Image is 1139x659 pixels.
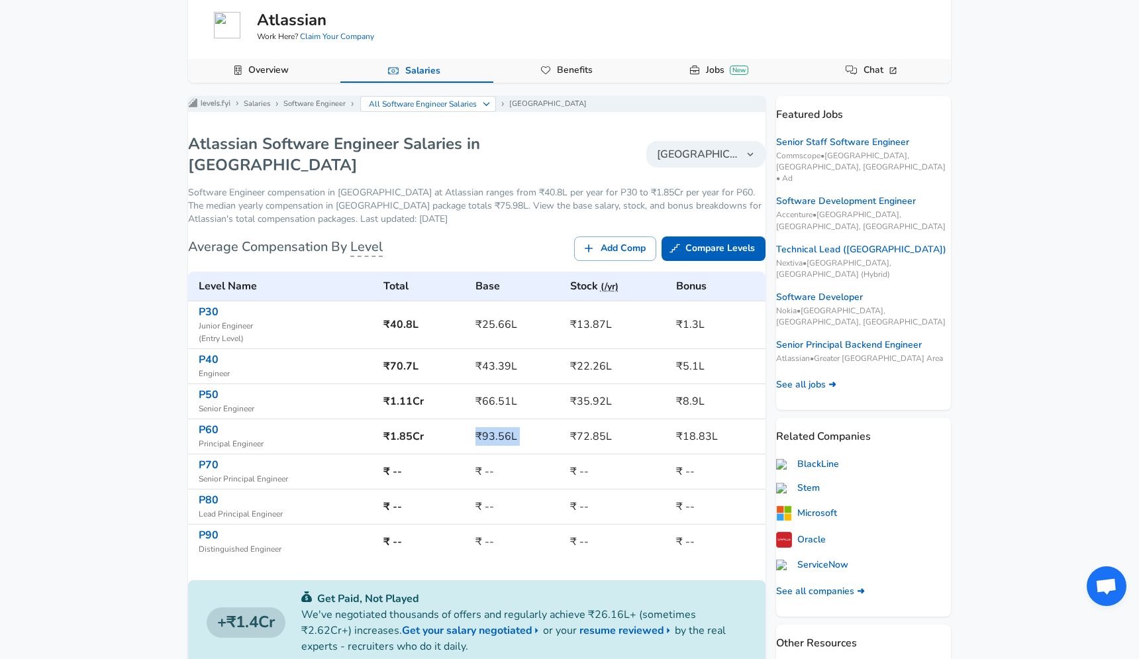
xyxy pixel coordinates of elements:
[383,427,465,446] h6: ₹1.85Cr
[475,427,560,446] h6: ₹93.56L
[383,392,465,411] h6: ₹1.11Cr
[383,497,465,516] h6: ₹ --
[199,458,219,472] a: P70
[283,99,346,109] a: Software Engineer
[188,59,951,83] div: Company Data Navigation
[475,315,560,334] h6: ₹25.66L
[1087,566,1126,606] div: Open chat
[574,236,656,261] a: Add Comp
[776,209,951,232] span: Accenture • [GEOGRAPHIC_DATA], [GEOGRAPHIC_DATA], [GEOGRAPHIC_DATA]
[188,133,585,176] h1: Atlassian Software Engineer Salaries in [GEOGRAPHIC_DATA]
[776,195,916,208] a: Software Development Engineer
[570,532,666,551] h6: ₹ --
[199,387,219,402] a: P50
[199,493,219,507] a: P80
[776,243,946,256] a: Technical Lead ([GEOGRAPHIC_DATA])
[475,532,560,551] h6: ₹ --
[570,357,666,376] h6: ₹22.26L
[676,462,760,481] h6: ₹ --
[188,272,766,559] table: Atlassian's Software Engineer levels
[369,98,477,110] p: All Software Engineer Salaries
[776,482,820,495] a: Stem
[400,60,446,82] a: Salaries
[676,497,760,516] h6: ₹ --
[475,392,560,411] h6: ₹66.51L
[383,532,465,551] h6: ₹ --
[858,59,904,81] a: Chat
[776,353,951,364] span: Atlassian • Greater [GEOGRAPHIC_DATA] Area
[730,66,748,75] div: New
[214,12,240,38] img: atlassian.com
[475,357,560,376] h6: ₹43.39L
[300,31,374,42] a: Claim Your Company
[383,315,465,334] h6: ₹40.8L
[301,591,312,602] img: svg+xml;base64,PHN2ZyB4bWxucz0iaHR0cDovL3d3dy53My5vcmcvMjAwMC9zdmciIGZpbGw9IiMwYzU0NjAiIHZpZXdCb3...
[552,59,598,81] a: Benefits
[776,560,792,570] img: servicenow.com
[199,368,373,381] span: Engineer
[475,497,560,516] h6: ₹ --
[199,438,373,451] span: Principal Engineer
[776,505,837,521] a: Microsoft
[188,236,383,258] h6: Average Compensation By
[570,392,666,411] h6: ₹35.92L
[188,186,766,226] p: Software Engineer compensation in [GEOGRAPHIC_DATA] at Atlassian ranges from ₹40.8L per year for ...
[776,458,839,471] a: BlackLine
[207,607,285,638] a: ₹1.4Cr
[199,277,373,295] h6: Level Name
[570,497,666,516] h6: ₹ --
[199,423,219,437] a: P60
[646,141,766,168] button: [GEOGRAPHIC_DATA]
[301,607,747,654] p: We've negotiated thousands of offers and regularly achieve ₹26.16L+ (sometimes ₹2.62Cr+) increase...
[776,96,951,123] p: Featured Jobs
[199,320,373,333] span: Junior Engineer
[383,462,465,481] h6: ₹ --
[257,31,374,42] span: Work Here?
[475,462,560,481] h6: ₹ --
[776,505,792,521] img: microsoftlogo.png
[601,279,619,295] button: (/yr)
[676,315,760,334] h6: ₹1.3L
[199,403,373,416] span: Senior Engineer
[475,277,560,295] h6: Base
[383,277,465,295] h6: Total
[776,532,792,548] img: 3gmaNiX.png
[676,357,760,376] h6: ₹5.1L
[776,625,951,651] p: Other Resources
[570,427,666,446] h6: ₹72.85L
[199,528,219,542] a: P90
[301,591,747,607] p: Get Paid, Not Played
[199,508,373,521] span: Lead Principal Engineer
[776,459,792,470] img: blackline.com
[570,315,666,334] h6: ₹13.87L
[776,532,826,548] a: Oracle
[776,418,951,444] p: Related Companies
[350,238,383,257] span: Level
[776,291,863,304] a: Software Developer
[243,59,294,81] a: Overview
[199,305,219,319] a: P30
[776,150,951,184] span: Commscope • [GEOGRAPHIC_DATA], [GEOGRAPHIC_DATA], [GEOGRAPHIC_DATA] • Ad
[676,392,760,411] h6: ₹8.9L
[662,236,766,261] a: Compare Levels
[257,9,326,31] h5: Atlassian
[509,99,587,109] a: [GEOGRAPHIC_DATA]
[244,99,270,109] a: Salaries
[776,483,792,493] img: stem.com
[199,332,373,346] span: ( Entry Level )
[570,462,666,481] h6: ₹ --
[402,623,543,638] a: Get your salary negotiated
[676,427,760,446] h6: ₹18.83L
[776,305,951,328] span: Nokia • [GEOGRAPHIC_DATA], [GEOGRAPHIC_DATA], [GEOGRAPHIC_DATA]
[701,59,754,81] a: JobsNew
[199,352,219,367] a: P40
[657,146,739,162] span: [GEOGRAPHIC_DATA]
[570,277,666,295] h6: Stock
[199,473,373,486] span: Senior Principal Engineer
[383,357,465,376] h6: ₹70.7L
[776,585,865,598] a: See all companies ➜
[776,136,909,149] a: Senior Staff Software Engineer
[676,532,760,551] h6: ₹ --
[776,258,951,280] span: Nextiva • [GEOGRAPHIC_DATA], [GEOGRAPHIC_DATA] (Hybrid)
